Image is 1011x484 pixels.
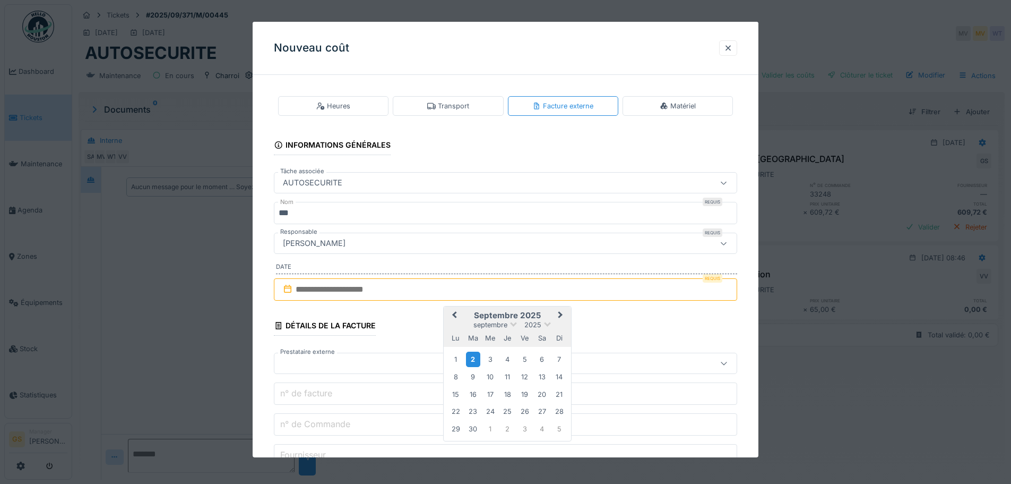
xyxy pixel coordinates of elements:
[448,352,463,367] div: Choose lundi 1 septembre 2025
[524,321,541,329] span: 2025
[466,352,480,367] div: Choose mardi 2 septembre 2025
[552,387,566,402] div: Choose dimanche 21 septembre 2025
[448,331,463,345] div: lundi
[517,370,532,384] div: Choose vendredi 12 septembre 2025
[660,101,696,111] div: Matériel
[276,262,737,274] label: Date
[444,311,571,320] h2: septembre 2025
[427,101,469,111] div: Transport
[448,387,463,402] div: Choose lundi 15 septembre 2025
[274,318,376,336] div: Détails de la facture
[535,352,549,367] div: Choose samedi 6 septembre 2025
[500,370,515,384] div: Choose jeudi 11 septembre 2025
[517,331,532,345] div: vendredi
[553,308,570,325] button: Next Month
[466,404,480,419] div: Choose mardi 23 septembre 2025
[278,167,326,176] label: Tâche associée
[448,404,463,419] div: Choose lundi 22 septembre 2025
[535,370,549,384] div: Choose samedi 13 septembre 2025
[278,387,334,400] label: n° de facture
[500,404,515,419] div: Choose jeudi 25 septembre 2025
[483,331,497,345] div: mercredi
[500,387,515,402] div: Choose jeudi 18 septembre 2025
[274,137,391,155] div: Informations générales
[278,448,328,461] label: Fournisseur
[532,101,593,111] div: Facture externe
[278,347,337,356] label: Prestataire externe
[466,331,480,345] div: mardi
[279,177,347,189] div: AUTOSECURITE
[703,274,722,283] div: Requis
[535,422,549,436] div: Choose samedi 4 octobre 2025
[483,387,497,402] div: Choose mercredi 17 septembre 2025
[500,352,515,367] div: Choose jeudi 4 septembre 2025
[279,237,350,249] div: [PERSON_NAME]
[500,422,515,436] div: Choose jeudi 2 octobre 2025
[703,198,722,206] div: Requis
[466,422,480,436] div: Choose mardi 30 septembre 2025
[483,370,497,384] div: Choose mercredi 10 septembre 2025
[517,387,532,402] div: Choose vendredi 19 septembre 2025
[517,352,532,367] div: Choose vendredi 5 septembre 2025
[483,404,497,419] div: Choose mercredi 24 septembre 2025
[517,422,532,436] div: Choose vendredi 3 octobre 2025
[274,41,349,55] h3: Nouveau coût
[552,404,566,419] div: Choose dimanche 28 septembre 2025
[448,422,463,436] div: Choose lundi 29 septembre 2025
[466,370,480,384] div: Choose mardi 9 septembre 2025
[316,101,350,111] div: Heures
[448,370,463,384] div: Choose lundi 8 septembre 2025
[703,228,722,237] div: Requis
[483,422,497,436] div: Choose mercredi 1 octobre 2025
[466,387,480,402] div: Choose mardi 16 septembre 2025
[278,227,319,236] label: Responsable
[500,331,515,345] div: jeudi
[447,350,568,437] div: Month septembre, 2025
[552,370,566,384] div: Choose dimanche 14 septembre 2025
[552,352,566,367] div: Choose dimanche 7 septembre 2025
[445,308,462,325] button: Previous Month
[535,331,549,345] div: samedi
[535,387,549,402] div: Choose samedi 20 septembre 2025
[483,352,497,367] div: Choose mercredi 3 septembre 2025
[535,404,549,419] div: Choose samedi 27 septembre 2025
[552,422,566,436] div: Choose dimanche 5 octobre 2025
[552,331,566,345] div: dimanche
[278,198,296,207] label: Nom
[473,321,507,329] span: septembre
[278,418,352,430] label: n° de Commande
[517,404,532,419] div: Choose vendredi 26 septembre 2025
